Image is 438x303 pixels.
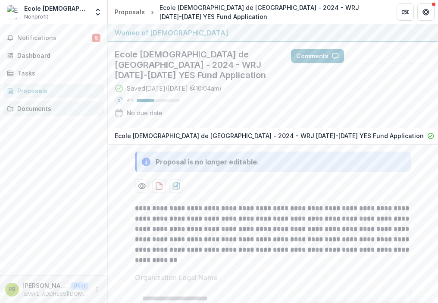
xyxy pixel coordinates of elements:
[115,131,424,140] p: Ecole [DEMOGRAPHIC_DATA] de [GEOGRAPHIC_DATA] - 2024 - WRJ [DATE]-[DATE] YES Fund Application
[92,284,102,295] button: More
[115,28,431,38] div: Women of [DEMOGRAPHIC_DATA]
[17,104,97,113] div: Documents
[111,6,148,18] a: Proposals
[156,157,259,167] div: Proposal is no longer editable.
[127,98,133,104] p: 41 %
[152,179,166,193] button: download-proposal
[169,179,183,193] button: download-proposal
[3,84,104,98] a: Proposals
[92,3,104,21] button: Open entity switcher
[417,3,435,21] button: Get Help
[127,84,222,93] div: Saved [DATE] ( [DATE] @ 10:04am )
[127,108,163,117] div: No due date
[17,69,97,78] div: Tasks
[397,3,414,21] button: Partners
[17,86,97,95] div: Proposals
[92,34,100,42] span: 6
[347,49,431,63] button: Answer Suggestions
[111,1,386,23] nav: breadcrumb
[71,282,88,290] p: User
[17,51,97,60] div: Dashboard
[3,101,104,116] a: Documents
[135,272,218,283] p: Organization Legal Name
[7,5,21,19] img: Ecole Rabbinique de Paris
[3,48,104,63] a: Dashboard
[9,287,16,292] div: Pauline Bebe
[22,290,88,298] p: [EMAIL_ADDRESS][DOMAIN_NAME]
[3,66,104,80] a: Tasks
[291,49,344,63] button: Comments
[24,13,48,21] span: Nonprofit
[115,7,145,16] div: Proposals
[24,4,88,13] div: Ecole [DEMOGRAPHIC_DATA] de [GEOGRAPHIC_DATA]
[17,35,92,42] span: Notifications
[3,31,104,45] button: Notifications6
[22,281,67,290] p: [PERSON_NAME]
[160,3,383,21] div: Ecole [DEMOGRAPHIC_DATA] de [GEOGRAPHIC_DATA] - 2024 - WRJ [DATE]-[DATE] YES Fund Application
[135,179,149,193] button: Preview 196df4c3-0344-4f48-a799-cd668923588c-1.pdf
[115,49,277,80] h2: Ecole [DEMOGRAPHIC_DATA] de [GEOGRAPHIC_DATA] - 2024 - WRJ [DATE]-[DATE] YES Fund Application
